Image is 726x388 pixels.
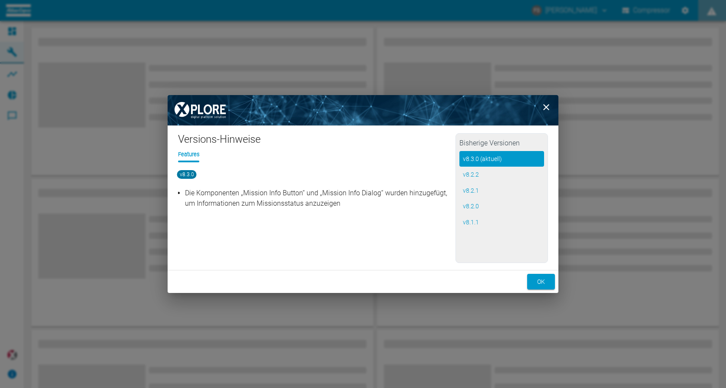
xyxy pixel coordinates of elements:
[178,150,199,158] li: Features
[538,99,555,116] button: close
[527,274,555,290] button: ok
[178,133,455,150] h1: Versions-Hinweise
[459,183,544,199] button: v8.2.1
[459,214,544,230] button: v8.1.1
[459,137,544,151] h2: Bisherige Versionen
[185,188,453,209] p: Die Komponenten „Mission Info Button“ und „Mission Info Dialog“ wurden hinzugefügt, um Informatio...
[459,198,544,214] button: v8.2.0
[459,151,544,167] button: v8.3.0 (aktuell)
[168,95,558,125] img: background image
[177,170,197,179] span: v8.3.0
[168,95,233,125] img: XPLORE Logo
[459,167,544,183] button: v8.2.2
